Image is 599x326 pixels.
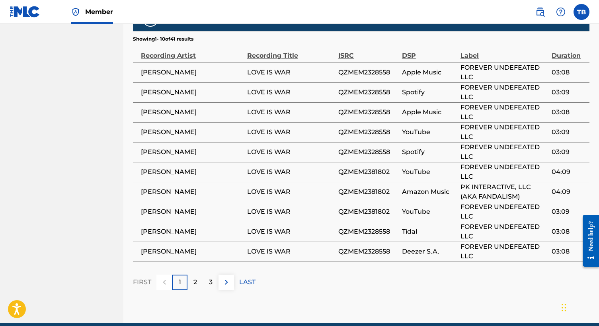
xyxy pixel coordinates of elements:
[338,43,398,61] div: ISRC
[133,35,193,43] p: Showing 1 - 10 of 41 results
[338,147,398,157] span: QZMEM2328558
[532,4,548,20] a: Public Search
[552,43,585,61] div: Duration
[552,187,585,197] span: 04:09
[193,277,197,287] p: 2
[552,147,585,157] span: 03:09
[552,207,585,217] span: 03:09
[460,182,548,201] span: PK INTERACTIVE, LLC (AKA FANDALISM)
[402,247,457,256] span: Deezer S.A.
[247,43,334,61] div: Recording Title
[247,227,334,236] span: LOVE IS WAR
[141,68,243,77] span: [PERSON_NAME]
[552,68,585,77] span: 03:08
[247,187,334,197] span: LOVE IS WAR
[460,63,548,82] span: FOREVER UNDEFEATED LLC
[552,247,585,256] span: 03:08
[338,107,398,117] span: QZMEM2328558
[460,202,548,221] span: FOREVER UNDEFEATED LLC
[209,277,213,287] p: 3
[402,187,457,197] span: Amazon Music
[460,103,548,122] span: FOREVER UNDEFEATED LLC
[574,4,589,20] div: User Menu
[402,68,457,77] span: Apple Music
[222,277,231,287] img: right
[247,88,334,97] span: LOVE IS WAR
[402,207,457,217] span: YouTube
[338,207,398,217] span: QZMEM2381802
[460,143,548,162] span: FOREVER UNDEFEATED LLC
[552,167,585,177] span: 04:09
[338,167,398,177] span: QZMEM2381802
[552,227,585,236] span: 03:08
[338,68,398,77] span: QZMEM2328558
[460,123,548,142] span: FOREVER UNDEFEATED LLC
[552,88,585,97] span: 03:09
[247,107,334,117] span: LOVE IS WAR
[247,127,334,137] span: LOVE IS WAR
[402,107,457,117] span: Apple Music
[338,88,398,97] span: QZMEM2328558
[338,227,398,236] span: QZMEM2328558
[402,127,457,137] span: YouTube
[141,167,243,177] span: [PERSON_NAME]
[402,43,457,61] div: DSP
[556,7,566,17] img: help
[133,277,151,287] p: FIRST
[552,127,585,137] span: 03:09
[460,43,548,61] div: Label
[338,187,398,197] span: QZMEM2381802
[141,107,243,117] span: [PERSON_NAME]
[141,127,243,137] span: [PERSON_NAME]
[141,43,243,61] div: Recording Artist
[85,7,113,16] span: Member
[338,127,398,137] span: QZMEM2328558
[179,277,181,287] p: 1
[247,167,334,177] span: LOVE IS WAR
[141,187,243,197] span: [PERSON_NAME]
[402,88,457,97] span: Spotify
[141,227,243,236] span: [PERSON_NAME]
[338,247,398,256] span: QZMEM2328558
[141,147,243,157] span: [PERSON_NAME]
[247,68,334,77] span: LOVE IS WAR
[402,227,457,236] span: Tidal
[402,147,457,157] span: Spotify
[141,207,243,217] span: [PERSON_NAME]
[247,247,334,256] span: LOVE IS WAR
[10,6,40,18] img: MLC Logo
[239,277,256,287] p: LAST
[460,242,548,261] span: FOREVER UNDEFEATED LLC
[247,147,334,157] span: LOVE IS WAR
[562,296,566,320] div: Drag
[552,107,585,117] span: 03:08
[141,88,243,97] span: [PERSON_NAME]
[460,162,548,182] span: FOREVER UNDEFEATED LLC
[559,288,599,326] iframe: Chat Widget
[247,207,334,217] span: LOVE IS WAR
[402,167,457,177] span: YouTube
[71,7,80,17] img: Top Rightsholder
[535,7,545,17] img: search
[460,83,548,102] span: FOREVER UNDEFEATED LLC
[577,208,599,274] iframe: Resource Center
[141,247,243,256] span: [PERSON_NAME]
[553,4,569,20] div: Help
[460,222,548,241] span: FOREVER UNDEFEATED LLC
